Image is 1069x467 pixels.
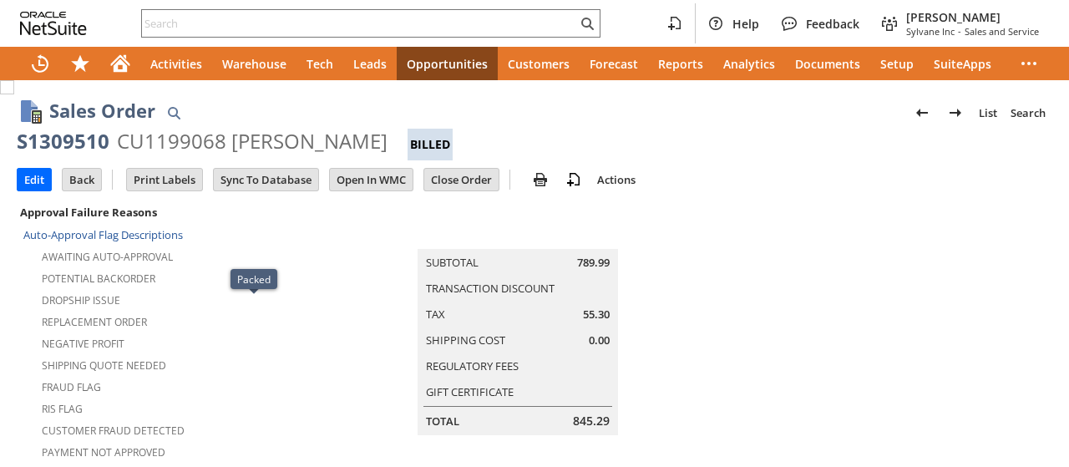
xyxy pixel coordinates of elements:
[397,47,498,80] a: Opportunities
[795,56,860,72] span: Documents
[237,272,271,286] div: Packed
[307,56,333,72] span: Tech
[42,337,124,351] a: Negative Profit
[934,56,991,72] span: SuiteApps
[577,13,597,33] svg: Search
[426,307,445,322] a: Tax
[42,250,173,264] a: Awaiting Auto-Approval
[30,53,50,74] svg: Recent Records
[117,128,388,155] div: CU1199068 [PERSON_NAME]
[906,25,955,38] span: Sylvane Inc
[42,272,155,286] a: Potential Backorder
[906,9,1039,25] span: [PERSON_NAME]
[426,332,505,348] a: Shipping Cost
[573,413,610,429] span: 845.29
[20,47,60,80] a: Recent Records
[408,129,453,160] div: Billed
[212,47,296,80] a: Warehouse
[1009,47,1049,80] div: More menus
[70,53,90,74] svg: Shortcuts
[164,103,184,123] img: Quick Find
[343,47,397,80] a: Leads
[658,56,703,72] span: Reports
[142,13,577,33] input: Search
[222,56,286,72] span: Warehouse
[353,56,387,72] span: Leads
[296,47,343,80] a: Tech
[732,16,759,32] span: Help
[418,222,618,249] caption: Summary
[17,128,109,155] div: S1309510
[580,47,648,80] a: Forecast
[924,47,1001,80] a: SuiteApps
[426,358,519,373] a: Regulatory Fees
[508,56,570,72] span: Customers
[42,424,185,438] a: Customer Fraud Detected
[648,47,713,80] a: Reports
[972,99,1004,126] a: List
[965,25,1039,38] span: Sales and Service
[958,25,961,38] span: -
[870,47,924,80] a: Setup
[424,169,499,190] input: Close Order
[23,227,183,242] a: Auto-Approval Flag Descriptions
[577,255,610,271] span: 789.99
[590,172,642,187] a: Actions
[713,47,785,80] a: Analytics
[426,255,479,270] a: Subtotal
[42,358,166,373] a: Shipping Quote Needed
[880,56,914,72] span: Setup
[42,402,83,416] a: RIS flag
[140,47,212,80] a: Activities
[407,56,488,72] span: Opportunities
[330,169,413,190] input: Open In WMC
[912,103,932,123] img: Previous
[589,332,610,348] span: 0.00
[723,56,775,72] span: Analytics
[785,47,870,80] a: Documents
[150,56,202,72] span: Activities
[426,384,514,399] a: Gift Certificate
[806,16,859,32] span: Feedback
[17,201,296,223] div: Approval Failure Reasons
[100,47,140,80] a: Home
[564,170,584,190] img: add-record.svg
[63,169,101,190] input: Back
[214,169,318,190] input: Sync To Database
[945,103,965,123] img: Next
[42,315,147,329] a: Replacement Order
[426,414,459,429] a: Total
[18,169,51,190] input: Edit
[42,380,101,394] a: Fraud Flag
[110,53,130,74] svg: Home
[583,307,610,322] span: 55.30
[42,293,120,307] a: Dropship Issue
[127,169,202,190] input: Print Labels
[590,56,638,72] span: Forecast
[20,12,87,35] svg: logo
[49,97,155,124] h1: Sales Order
[426,281,555,296] a: Transaction Discount
[42,445,165,459] a: Payment not approved
[1004,99,1052,126] a: Search
[498,47,580,80] a: Customers
[530,170,550,190] img: print.svg
[60,47,100,80] div: Shortcuts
